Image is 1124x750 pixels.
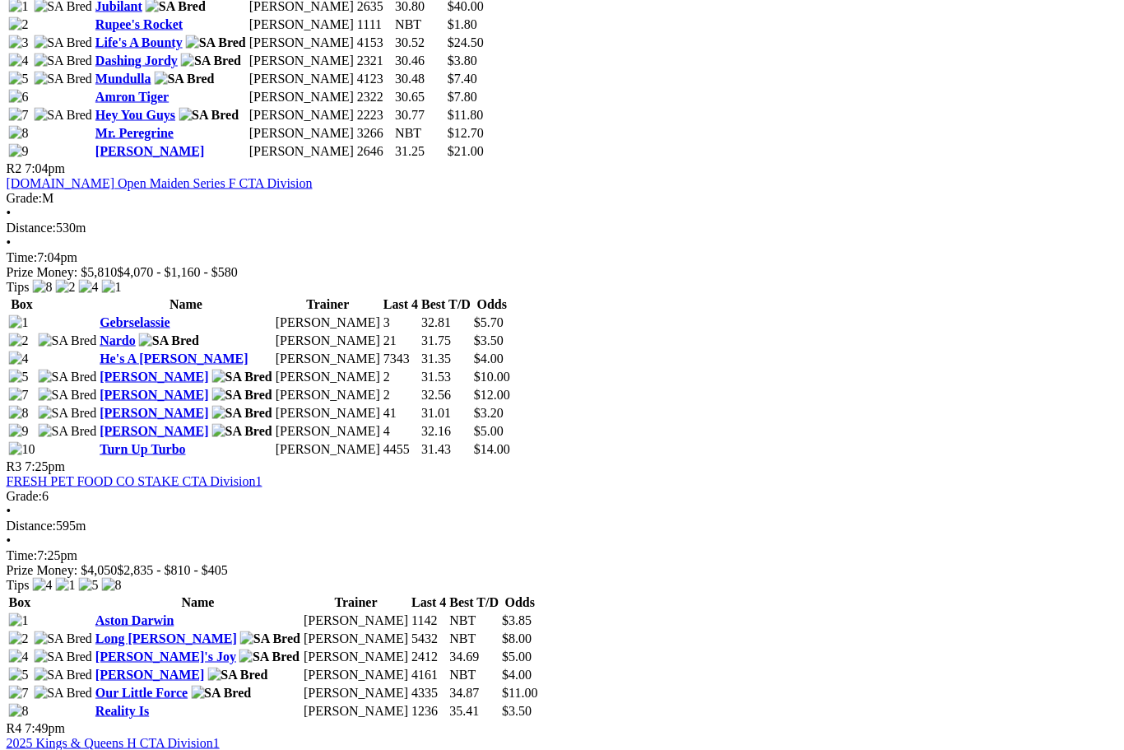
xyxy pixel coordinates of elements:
[275,351,381,367] td: [PERSON_NAME]
[9,108,29,123] img: 7
[7,519,1117,533] div: 595m
[395,35,446,51] td: 30.52
[212,388,272,403] img: SA Bred
[95,90,169,104] a: Amron Tiger
[383,333,419,349] td: 21
[411,594,448,611] th: Last 4
[7,548,1117,563] div: 7:25pm
[9,333,29,348] img: 2
[448,144,484,158] span: $21.00
[449,649,500,665] td: 34.69
[12,297,34,311] span: Box
[212,424,272,439] img: SA Bred
[35,668,93,682] img: SA Bred
[449,613,500,629] td: NBT
[474,370,510,384] span: $10.00
[95,54,178,68] a: Dashing Jordy
[383,387,419,403] td: 2
[7,265,1117,280] div: Prize Money: $5,810
[79,280,99,295] img: 4
[7,250,38,264] span: Time:
[95,35,183,49] a: Life's A Bounty
[383,314,419,331] td: 3
[118,563,229,577] span: $2,835 - $810 - $405
[275,405,381,422] td: [PERSON_NAME]
[100,296,274,313] th: Name
[9,144,29,159] img: 9
[9,613,29,628] img: 1
[7,206,12,220] span: •
[102,578,122,593] img: 8
[26,161,66,175] span: 7:04pm
[503,704,532,718] span: $3.50
[383,296,419,313] th: Last 4
[9,631,29,646] img: 2
[449,667,500,683] td: NBT
[303,649,409,665] td: [PERSON_NAME]
[100,424,209,438] a: [PERSON_NAME]
[95,108,175,122] a: Hey You Guys
[448,90,477,104] span: $7.80
[35,72,93,86] img: SA Bred
[39,370,97,384] img: SA Bred
[448,72,477,86] span: $7.40
[9,650,29,664] img: 4
[395,143,446,160] td: 31.25
[7,533,12,547] span: •
[208,668,268,682] img: SA Bred
[474,352,504,366] span: $4.00
[7,736,220,750] a: 2025 Kings & Queens H CTA Division1
[411,613,448,629] td: 1142
[33,280,53,295] img: 8
[100,333,137,347] a: Nardo
[395,16,446,33] td: NBT
[248,143,355,160] td: [PERSON_NAME]
[448,35,484,49] span: $24.50
[155,72,215,86] img: SA Bred
[39,406,97,421] img: SA Bred
[275,333,381,349] td: [PERSON_NAME]
[39,333,97,348] img: SA Bred
[248,71,355,87] td: [PERSON_NAME]
[248,53,355,69] td: [PERSON_NAME]
[35,35,93,50] img: SA Bred
[275,387,381,403] td: [PERSON_NAME]
[421,314,472,331] td: 32.81
[474,442,510,456] span: $14.00
[383,369,419,385] td: 2
[100,315,170,329] a: Gebrselassie
[356,143,392,160] td: 2646
[474,406,504,420] span: $3.20
[503,650,532,664] span: $5.00
[212,406,272,421] img: SA Bred
[503,668,532,682] span: $4.00
[118,265,239,279] span: $4,070 - $1,160 - $580
[303,594,409,611] th: Trainer
[7,161,22,175] span: R2
[383,441,419,458] td: 4455
[9,388,29,403] img: 7
[383,423,419,440] td: 4
[100,406,209,420] a: [PERSON_NAME]
[448,108,483,122] span: $11.80
[7,235,12,249] span: •
[421,441,472,458] td: 31.43
[449,594,500,611] th: Best T/D
[411,631,448,647] td: 5432
[7,176,313,190] a: [DOMAIN_NAME] Open Maiden Series F CTA Division
[248,35,355,51] td: [PERSON_NAME]
[303,667,409,683] td: [PERSON_NAME]
[9,668,29,682] img: 5
[9,442,35,457] img: 10
[33,578,53,593] img: 4
[275,441,381,458] td: [PERSON_NAME]
[100,442,186,456] a: Turn Up Turbo
[7,221,1117,235] div: 530m
[100,370,209,384] a: [PERSON_NAME]
[383,351,419,367] td: 7343
[395,89,446,105] td: 30.65
[7,578,30,592] span: Tips
[503,631,532,645] span: $8.00
[275,369,381,385] td: [PERSON_NAME]
[9,686,29,701] img: 7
